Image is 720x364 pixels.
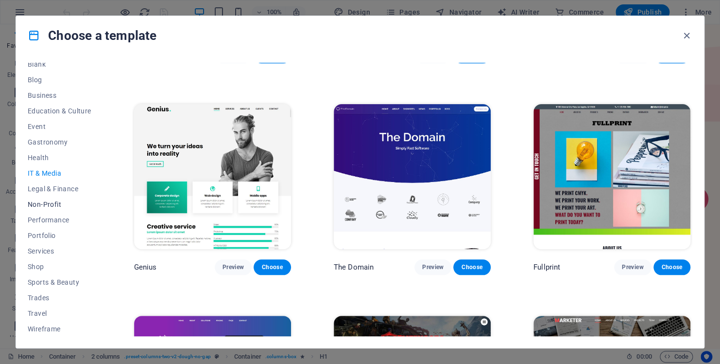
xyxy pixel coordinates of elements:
button: Event [28,119,91,134]
img: Fullprint [533,104,690,249]
button: Trades [28,290,91,306]
p: Fullprint [533,262,560,272]
span: Choose [661,263,683,271]
button: Services [28,243,91,259]
span: Blank [28,60,91,68]
span: Shop [28,263,91,271]
span: Travel [28,309,91,317]
span: Gastronomy [28,138,91,146]
button: Non-Profit [28,197,91,212]
button: Health [28,150,91,165]
button: Preview [215,259,252,275]
button: Choose [653,259,690,275]
button: Business [28,88,91,103]
span: Education & Culture [28,107,91,115]
button: IT & Media [28,165,91,181]
p: The Domain [334,262,374,272]
button: Blog [28,72,91,88]
button: Sports & Beauty [28,274,91,290]
button: Choose [254,259,291,275]
span: Legal & Finance [28,185,91,193]
h4: Choose a template [28,28,156,43]
button: Portfolio [28,228,91,243]
span: IT & Media [28,169,91,177]
span: Choose [461,263,482,271]
span: Portfolio [28,232,91,239]
span: Business [28,91,91,99]
button: Travel [28,306,91,321]
span: Preview [622,263,643,271]
button: Gastronomy [28,134,91,150]
button: Legal & Finance [28,181,91,197]
span: Performance [28,216,91,224]
button: Shop [28,259,91,274]
span: Sports & Beauty [28,278,91,286]
span: Event [28,123,91,130]
span: Blog [28,76,91,84]
button: Education & Culture [28,103,91,119]
button: Wireframe [28,321,91,337]
span: Preview [223,263,244,271]
span: Choose [261,263,283,271]
img: The Domain [334,104,491,249]
button: Blank [28,56,91,72]
span: Services [28,247,91,255]
img: Genius [134,104,291,249]
button: Performance [28,212,91,228]
button: Preview [414,259,451,275]
span: Health [28,154,91,162]
p: Genius [134,262,157,272]
span: Non-Profit [28,200,91,208]
button: Preview [614,259,651,275]
span: Preview [422,263,444,271]
button: Choose [453,259,490,275]
span: Trades [28,294,91,302]
span: Wireframe [28,325,91,333]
